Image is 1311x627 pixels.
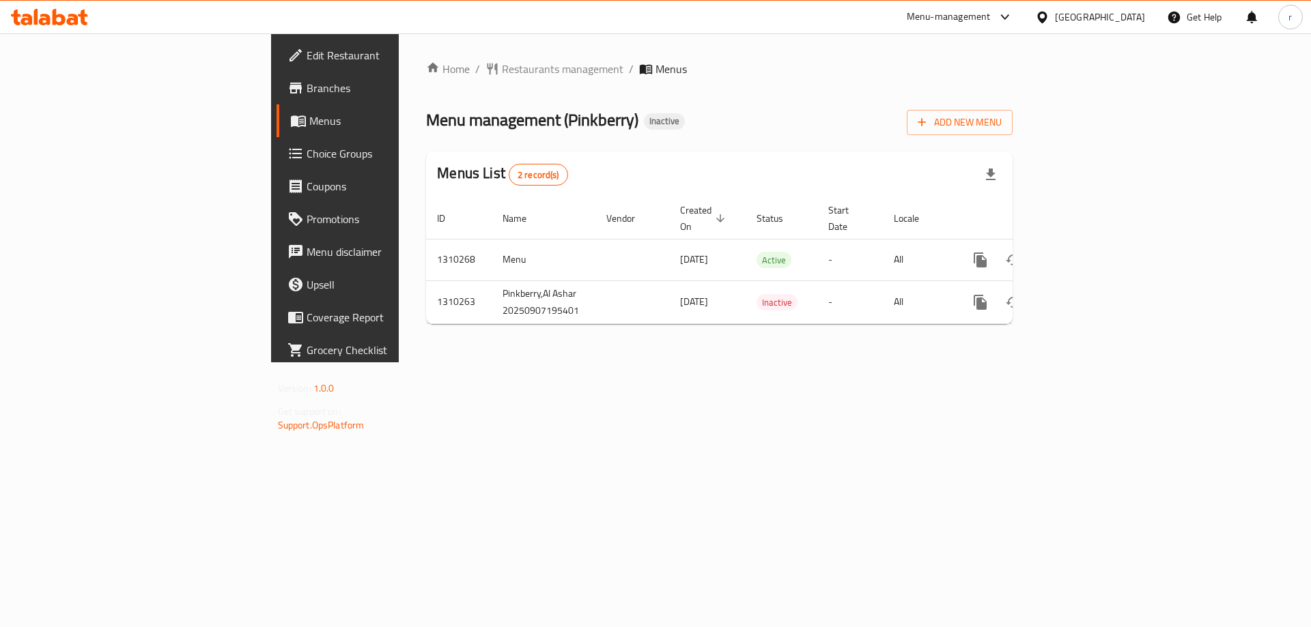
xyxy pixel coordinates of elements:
[1055,10,1145,25] div: [GEOGRAPHIC_DATA]
[974,158,1007,191] div: Export file
[757,252,791,268] span: Active
[655,61,687,77] span: Menus
[277,170,490,203] a: Coupons
[997,244,1030,276] button: Change Status
[485,61,623,77] a: Restaurants management
[277,39,490,72] a: Edit Restaurant
[426,61,1013,77] nav: breadcrumb
[437,210,463,227] span: ID
[278,416,365,434] a: Support.OpsPlatform
[964,244,997,276] button: more
[426,198,1106,324] table: enhanced table
[629,61,634,77] li: /
[307,211,479,227] span: Promotions
[509,164,568,186] div: Total records count
[437,163,567,186] h2: Menus List
[277,72,490,104] a: Branches
[492,239,595,280] td: Menu
[680,250,708,268] span: [DATE]
[817,239,883,280] td: -
[309,113,479,129] span: Menus
[953,198,1106,239] th: Actions
[307,178,479,194] span: Coupons
[307,47,479,63] span: Edit Restaurant
[817,280,883,323] td: -
[307,244,479,260] span: Menu disclaimer
[277,334,490,366] a: Grocery Checklist
[757,294,798,310] div: Inactive
[918,114,1002,131] span: Add New Menu
[644,113,685,130] div: Inactive
[883,280,953,323] td: All
[492,280,595,323] td: Pinkberry,Al Ashar 20250907195401
[307,276,479,293] span: Upsell
[964,286,997,319] button: more
[277,268,490,301] a: Upsell
[907,9,991,25] div: Menu-management
[503,210,544,227] span: Name
[509,169,567,181] span: 2 record(s)
[278,403,341,420] span: Get support on:
[894,210,937,227] span: Locale
[757,210,801,227] span: Status
[680,202,729,235] span: Created On
[277,301,490,334] a: Coverage Report
[997,286,1030,319] button: Change Status
[644,115,685,127] span: Inactive
[307,309,479,325] span: Coverage Report
[883,239,953,280] td: All
[757,252,791,268] div: Active
[606,210,653,227] span: Vendor
[277,235,490,268] a: Menu disclaimer
[828,202,866,235] span: Start Date
[277,104,490,137] a: Menus
[907,110,1013,135] button: Add New Menu
[502,61,623,77] span: Restaurants management
[680,293,708,310] span: [DATE]
[277,137,490,170] a: Choice Groups
[277,203,490,235] a: Promotions
[757,295,798,310] span: Inactive
[307,342,479,358] span: Grocery Checklist
[307,80,479,96] span: Branches
[1288,10,1292,25] span: r
[307,145,479,162] span: Choice Groups
[278,379,311,397] span: Version:
[313,379,335,397] span: 1.0.0
[426,104,638,135] span: Menu management ( Pinkberry )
